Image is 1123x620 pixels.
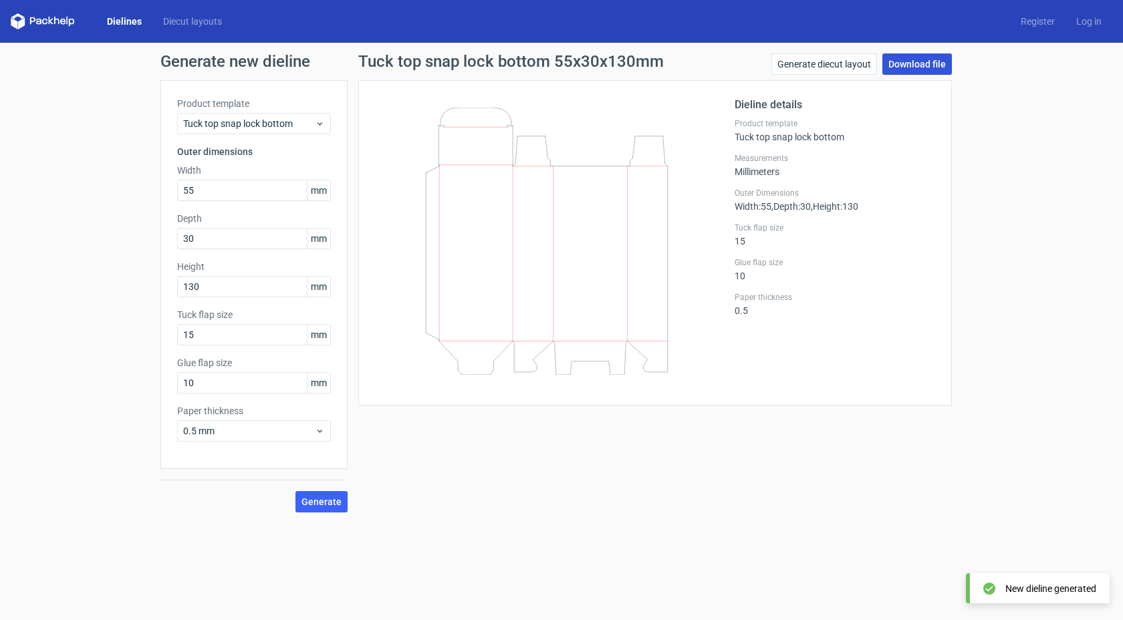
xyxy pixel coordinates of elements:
[735,118,935,129] label: Product template
[735,222,935,233] label: Tuck flap size
[811,201,858,212] span: , Height : 130
[183,117,315,130] span: Tuck top snap lock bottom
[307,180,330,200] span: mm
[735,222,935,247] div: 15
[735,257,935,281] div: 10
[735,257,935,268] label: Glue flap size
[1005,582,1096,595] div: New dieline generated
[96,15,152,28] a: Dielines
[177,145,331,158] h3: Outer dimensions
[307,325,330,345] span: mm
[152,15,233,28] a: Diecut layouts
[735,153,935,177] div: Millimeters
[177,260,331,273] label: Height
[882,53,952,75] a: Download file
[295,491,348,512] button: Generate
[307,228,330,249] span: mm
[160,53,963,69] h1: Generate new dieline
[771,53,877,75] a: Generate diecut layout
[735,97,935,113] h2: Dieline details
[735,188,935,198] label: Outer Dimensions
[177,212,331,225] label: Depth
[358,53,664,69] h1: Tuck top snap lock bottom 55x30x130mm
[1066,15,1112,28] a: Log in
[177,97,331,110] label: Product template
[177,308,331,321] label: Tuck flap size
[735,153,935,164] label: Measurements
[735,201,771,212] span: Width : 55
[735,118,935,142] div: Tuck top snap lock bottom
[735,292,935,303] label: Paper thickness
[177,356,331,369] label: Glue flap size
[177,404,331,418] label: Paper thickness
[307,277,330,297] span: mm
[183,424,315,438] span: 0.5 mm
[735,292,935,316] div: 0.5
[771,201,811,212] span: , Depth : 30
[177,164,331,177] label: Width
[307,373,330,393] span: mm
[1010,15,1066,28] a: Register
[301,497,342,506] span: Generate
